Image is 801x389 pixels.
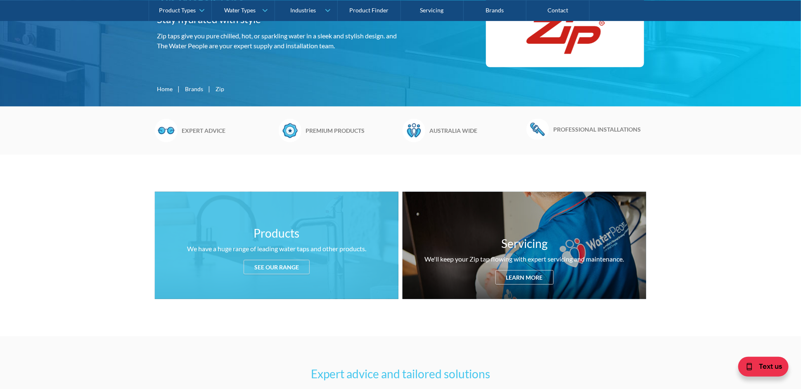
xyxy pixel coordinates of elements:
h6: Australia wide [429,126,522,135]
a: ProductsWe have a huge range of leading water taps and other products.See our range [155,192,398,299]
img: Badge [279,119,301,142]
a: Home [157,85,173,93]
a: Brands [185,85,203,93]
a: ServicingWe'll keep your Zip tap flowing with expert servicing and maintenance.Learn more [403,192,646,299]
p: Zip taps give you pure chilled, hot, or sparkling water in a sleek and stylish design. and The Wa... [157,31,397,51]
h6: Expert advice [182,126,275,135]
img: Zip [524,9,607,59]
div: Industries [290,7,316,14]
h3: Expert advice and tailored solutions [157,365,644,382]
div: See our range [244,260,310,274]
div: We'll keep your Zip tap flowing with expert servicing and maintenance. [425,254,624,264]
img: Wrench [526,119,549,139]
div: We have a huge range of leading water taps and other products. [187,244,366,254]
h6: Premium products [306,126,398,135]
div: | [207,84,211,94]
h3: Products [254,224,300,242]
div: Product Types [159,7,196,14]
img: Waterpeople Symbol [403,119,425,142]
iframe: podium webchat widget bubble [718,348,801,389]
div: Learn more [495,270,554,285]
h3: Servicing [501,235,547,252]
h6: Professional installations [553,125,646,134]
img: Glasses [155,119,178,142]
div: Water Types [225,7,256,14]
div: | [177,84,181,94]
div: Zip [216,85,224,93]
